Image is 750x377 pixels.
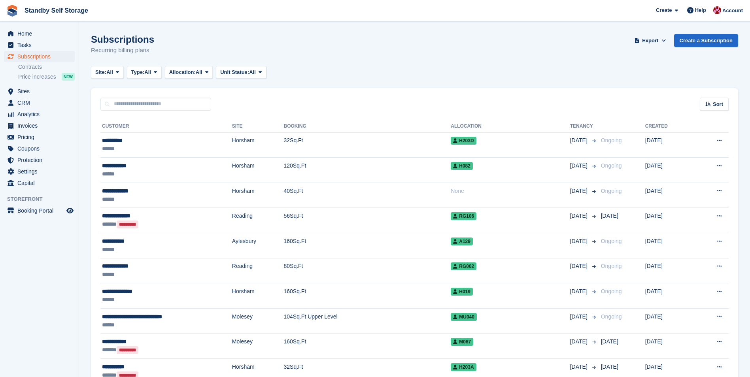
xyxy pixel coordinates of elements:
td: 160Sq.Ft [283,334,451,359]
span: [DATE] [601,213,618,219]
img: stora-icon-8386f47178a22dfd0bd8f6a31ec36ba5ce8667c1dd55bd0f319d3a0aa187defe.svg [6,5,18,17]
a: Contracts [18,63,75,71]
a: Price increases NEW [18,72,75,81]
span: Sites [17,86,65,97]
td: Horsham [232,132,284,158]
span: Ongoing [601,263,622,269]
span: H203A [451,363,476,371]
td: 104Sq.Ft Upper Level [283,308,451,334]
span: [DATE] [570,313,589,321]
span: Unit Status: [220,68,249,76]
a: menu [4,166,75,177]
button: Site: All [91,66,124,79]
button: Unit Status: All [216,66,266,79]
td: [DATE] [645,283,693,309]
span: Ongoing [601,238,622,244]
span: Help [695,6,706,14]
div: NEW [62,73,75,81]
span: Coupons [17,143,65,154]
span: Type: [131,68,145,76]
th: Booking [283,120,451,133]
span: Storefront [7,195,79,203]
td: 160Sq.Ft [283,233,451,258]
span: [DATE] [570,187,589,195]
a: menu [4,155,75,166]
th: Customer [100,120,232,133]
td: Horsham [232,183,284,208]
th: Allocation [451,120,570,133]
p: Recurring billing plans [91,46,154,55]
td: 80Sq.Ft [283,258,451,283]
span: All [144,68,151,76]
span: CRM [17,97,65,108]
td: 120Sq.Ft [283,158,451,183]
td: [DATE] [645,334,693,359]
button: Type: All [127,66,162,79]
td: [DATE] [645,183,693,208]
td: Reading [232,258,284,283]
a: menu [4,132,75,143]
span: H019 [451,288,473,296]
span: Settings [17,166,65,177]
td: 56Sq.Ft [283,208,451,233]
span: Subscriptions [17,51,65,62]
span: Export [642,37,658,45]
span: Analytics [17,109,65,120]
div: None [451,187,570,195]
span: [DATE] [570,237,589,245]
a: menu [4,177,75,188]
span: Tasks [17,40,65,51]
span: Invoices [17,120,65,131]
span: Sort [713,100,723,108]
span: RG002 [451,262,476,270]
th: Created [645,120,693,133]
td: [DATE] [645,132,693,158]
span: Protection [17,155,65,166]
span: H203D [451,137,476,145]
td: [DATE] [645,208,693,233]
td: [DATE] [645,308,693,334]
td: Horsham [232,283,284,309]
span: [DATE] [570,262,589,270]
td: [DATE] [645,258,693,283]
td: Molesey [232,334,284,359]
a: menu [4,120,75,131]
td: Molesey [232,308,284,334]
th: Tenancy [570,120,598,133]
td: Aylesbury [232,233,284,258]
a: menu [4,143,75,154]
span: [DATE] [570,287,589,296]
span: Capital [17,177,65,188]
a: menu [4,97,75,108]
span: [DATE] [570,162,589,170]
span: [DATE] [570,363,589,371]
a: menu [4,51,75,62]
span: Allocation: [169,68,196,76]
a: Create a Subscription [674,34,738,47]
td: 40Sq.Ft [283,183,451,208]
th: Site [232,120,284,133]
td: 160Sq.Ft [283,283,451,309]
a: menu [4,109,75,120]
span: Site: [95,68,106,76]
td: Reading [232,208,284,233]
button: Export [633,34,668,47]
span: [DATE] [601,338,618,345]
span: All [249,68,256,76]
a: Preview store [65,206,75,215]
a: menu [4,205,75,216]
span: Ongoing [601,162,622,169]
button: Allocation: All [165,66,213,79]
a: Standby Self Storage [21,4,91,17]
span: MU040 [451,313,477,321]
span: All [106,68,113,76]
span: Home [17,28,65,39]
span: M067 [451,338,473,346]
td: 32Sq.Ft [283,132,451,158]
span: Account [722,7,743,15]
span: Ongoing [601,288,622,294]
span: A129 [451,238,473,245]
span: Booking Portal [17,205,65,216]
td: Horsham [232,158,284,183]
h1: Subscriptions [91,34,154,45]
